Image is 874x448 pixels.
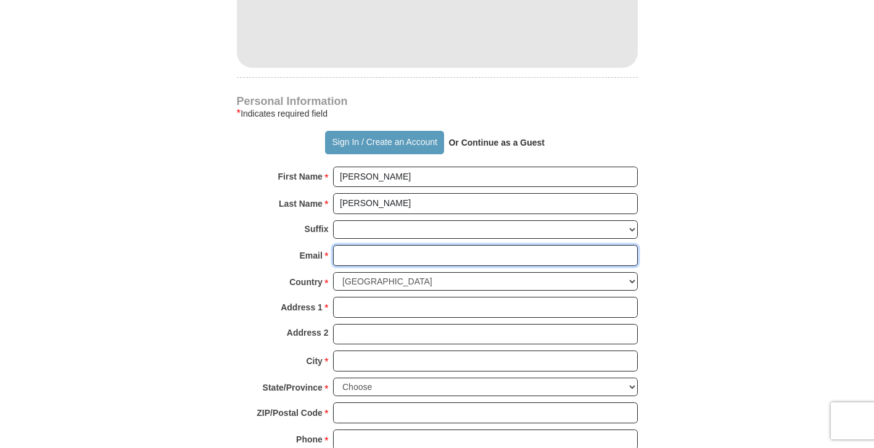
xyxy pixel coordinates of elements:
[306,352,322,370] strong: City
[296,431,323,448] strong: Phone
[305,220,329,238] strong: Suffix
[289,273,323,291] strong: Country
[257,404,323,421] strong: ZIP/Postal Code
[278,168,323,185] strong: First Name
[237,106,638,121] div: Indicates required field
[448,138,545,147] strong: Or Continue as a Guest
[279,195,323,212] strong: Last Name
[325,131,444,154] button: Sign In / Create an Account
[300,247,323,264] strong: Email
[287,324,329,341] strong: Address 2
[263,379,323,396] strong: State/Province
[281,299,323,316] strong: Address 1
[237,96,638,106] h4: Personal Information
